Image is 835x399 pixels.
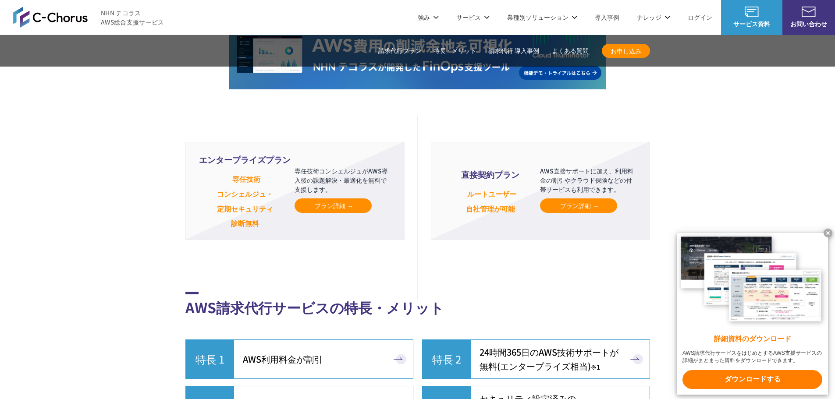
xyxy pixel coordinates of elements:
a: 特長 2 24時間365日のAWS技術サポートが無料(エンタープライズ相当)※1 [422,339,650,379]
x-t: AWS請求代行サービスをはじめとするAWS支援サービスの詳細がまとまった資料をダウンロードできます。 [682,350,822,364]
a: 詳細資料のダウンロード AWS請求代行サービスをはじめとするAWS支援サービスの詳細がまとまった資料をダウンロードできます。 ダウンロードする [677,233,828,395]
img: お問い合わせ [802,7,816,17]
x-t: 詳細資料のダウンロード [682,334,822,344]
h2: AWS請求代行サービスの特長・メリット [185,292,650,318]
span: 直接契約プラン [444,168,537,181]
a: 導入事例 [595,13,619,22]
p: ナレッジ [637,13,670,22]
img: AWS総合支援サービス C-Chorus [13,7,88,28]
span: プラン詳細 [560,201,597,210]
small: 専任技術 コンシェルジュ・ 定期セキュリティ 診断無料 [217,173,273,228]
a: 特長 1 AWS利用料金が割引 [185,339,413,379]
p: 業種別ソリューション [507,13,577,22]
img: AWS総合支援サービス C-Chorus サービス資料 [745,7,759,17]
p: サービス [456,13,490,22]
span: エンタープライズプラン [199,153,291,166]
a: お申し込み [602,44,650,58]
span: プラン詳細 [315,201,352,210]
a: よくある質問 [552,46,589,56]
a: 請求代行 導入事例 [489,46,540,56]
small: ルートユーザー 自社管理が可能 [466,188,517,214]
span: NHN テコラス AWS総合支援サービス [101,8,164,27]
p: 専任技術コンシェルジュがAWS導入後の課題解決・最適化を無料で支援します。 [295,166,391,194]
x-t: ダウンロードする [682,370,822,389]
span: AWS利用料金が割引 [243,352,323,366]
img: 正しいクラウド財務管理でAWS費用の大幅削減を NHN テコラスが開発したFinOps支援ツール Cloud Illuminator [229,19,606,89]
a: プラン詳細 [540,198,617,213]
a: AWS総合支援サービス C-Chorus NHN テコラスAWS総合支援サービス [13,7,164,28]
a: 請求代行プラン [378,46,421,56]
p: 強み [418,13,439,22]
p: AWS直接サポートに加え、利用料金の割引やクラウド保険などの付帯サービスも利用できます。 [540,166,636,194]
a: ログイン [688,13,712,22]
span: お問い合わせ [782,19,835,28]
span: 特長 2 [423,340,471,378]
span: 24時間365日の AWS技術サポートが 無料 (エンタープライズ相当) [480,345,618,373]
span: サービス資料 [721,19,782,28]
span: お申し込み [602,46,650,56]
a: プラン詳細 [295,198,372,213]
span: 特長 1 [186,340,234,378]
small: ※1 [591,362,600,371]
a: 特長・メリット [433,46,476,56]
